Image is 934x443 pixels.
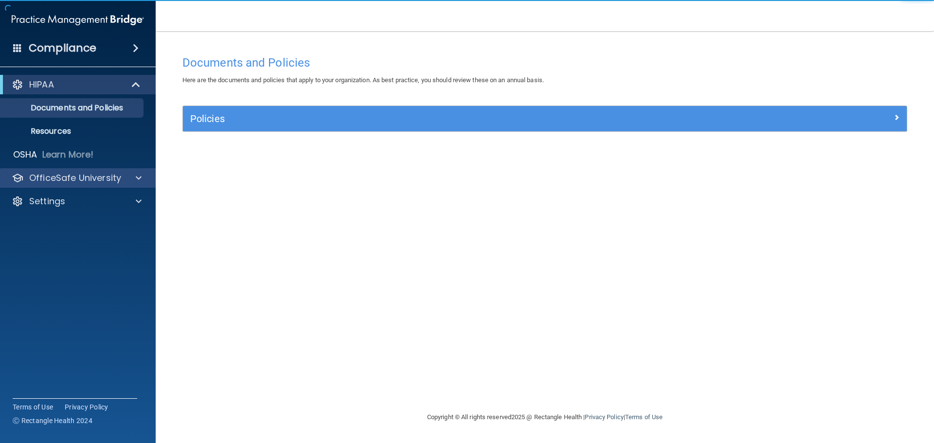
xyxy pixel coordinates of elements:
p: Documents and Policies [6,103,139,113]
p: Settings [29,195,65,207]
h5: Policies [190,113,718,124]
a: Settings [12,195,142,207]
span: Here are the documents and policies that apply to your organization. As best practice, you should... [182,76,544,84]
p: OSHA [13,149,37,160]
a: Terms of Use [625,413,663,421]
p: Learn More! [42,149,94,160]
p: OfficeSafe University [29,172,121,184]
div: Copyright © All rights reserved 2025 @ Rectangle Health | | [367,402,722,433]
a: HIPAA [12,79,141,90]
h4: Documents and Policies [182,56,907,69]
a: Policies [190,111,899,126]
img: PMB logo [12,10,144,30]
p: Resources [6,126,139,136]
h4: Compliance [29,41,96,55]
p: HIPAA [29,79,54,90]
a: Terms of Use [13,402,53,412]
span: Ⓒ Rectangle Health 2024 [13,416,92,425]
a: OfficeSafe University [12,172,142,184]
a: Privacy Policy [65,402,108,412]
a: Privacy Policy [585,413,623,421]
